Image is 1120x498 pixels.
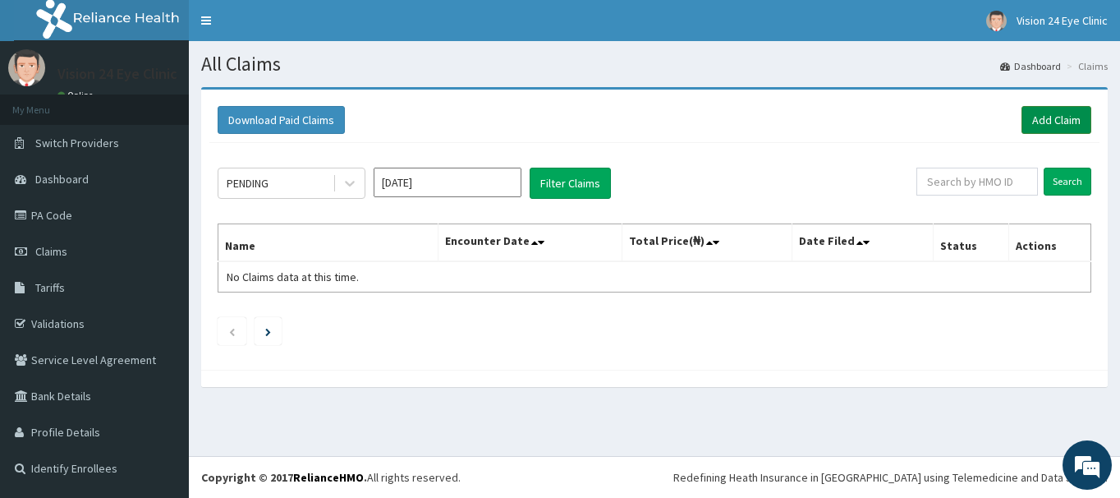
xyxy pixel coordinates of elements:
[530,168,611,199] button: Filter Claims
[35,172,89,187] span: Dashboard
[622,224,792,262] th: Total Price(₦)
[227,175,269,191] div: PENDING
[218,106,345,134] button: Download Paid Claims
[57,90,97,101] a: Online
[35,136,119,150] span: Switch Providers
[293,470,364,485] a: RelianceHMO
[1063,59,1108,73] li: Claims
[8,49,45,86] img: User Image
[35,280,65,295] span: Tariffs
[986,11,1007,31] img: User Image
[265,324,271,339] a: Next page
[1017,13,1108,28] span: Vision 24 Eye Clinic
[201,53,1108,75] h1: All Claims
[189,456,1120,498] footer: All rights reserved.
[1044,168,1091,196] input: Search
[227,270,359,284] span: No Claims data at this time.
[35,244,67,259] span: Claims
[933,224,1008,262] th: Status
[673,469,1108,486] div: Redefining Heath Insurance in [GEOGRAPHIC_DATA] using Telemedicine and Data Science!
[1000,59,1061,73] a: Dashboard
[1009,224,1091,262] th: Actions
[218,224,438,262] th: Name
[374,168,521,197] input: Select Month and Year
[228,324,236,339] a: Previous page
[57,67,177,81] p: Vision 24 Eye Clinic
[1021,106,1091,134] a: Add Claim
[201,470,367,485] strong: Copyright © 2017 .
[916,168,1038,196] input: Search by HMO ID
[792,224,933,262] th: Date Filed
[438,224,622,262] th: Encounter Date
